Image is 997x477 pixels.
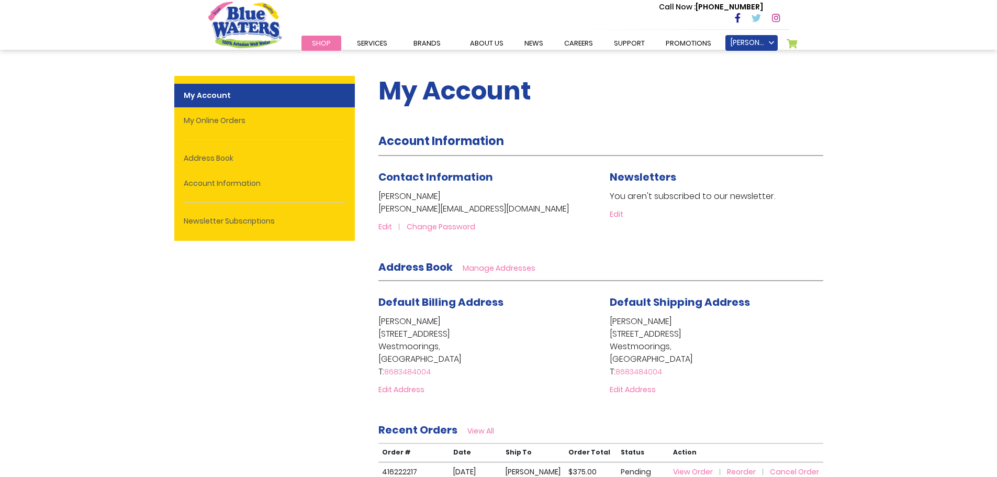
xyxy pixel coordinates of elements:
[770,467,819,477] a: Cancel Order
[610,384,656,395] a: Edit Address
[463,263,535,273] a: Manage Addresses
[378,190,592,215] p: [PERSON_NAME] [PERSON_NAME][EMAIL_ADDRESS][DOMAIN_NAME]
[378,73,531,108] span: My Account
[727,467,756,477] span: Reorder
[554,36,603,51] a: careers
[655,36,722,51] a: Promotions
[378,443,450,462] th: Order #
[610,209,623,219] a: Edit
[174,209,355,233] a: Newsletter Subscriptions
[378,260,453,274] strong: Address Book
[617,443,669,462] th: Status
[615,367,662,377] a: 8683484004
[407,221,475,232] a: Change Password
[565,443,617,462] th: Order Total
[378,295,503,309] span: Default Billing Address
[174,109,355,132] a: My Online Orders
[378,170,493,184] span: Contact Information
[568,467,597,477] span: $375.00
[174,172,355,195] a: Account Information
[378,133,504,149] strong: Account Information
[378,315,592,378] address: [PERSON_NAME] [STREET_ADDRESS] Westmoorings, [GEOGRAPHIC_DATA] T:
[659,2,763,13] p: [PHONE_NUMBER]
[174,84,355,107] strong: My Account
[357,38,387,48] span: Services
[460,36,514,51] a: about us
[378,221,405,232] a: Edit
[413,38,441,48] span: Brands
[610,295,750,309] span: Default Shipping Address
[467,426,494,436] a: View All
[610,170,676,184] span: Newsletters
[727,467,768,477] a: Reorder
[208,2,282,48] a: store logo
[610,315,823,378] address: [PERSON_NAME] [STREET_ADDRESS] Westmoorings, [GEOGRAPHIC_DATA] T:
[384,367,431,377] a: 8683484004
[502,443,565,462] th: Ship To
[174,147,355,170] a: Address Book
[669,443,823,462] th: Action
[312,38,331,48] span: Shop
[378,221,392,232] span: Edit
[725,35,778,51] a: [PERSON_NAME]
[378,384,424,395] a: Edit Address
[450,443,502,462] th: Date
[514,36,554,51] a: News
[673,467,713,477] span: View Order
[610,190,823,203] p: You aren't subscribed to our newsletter.
[603,36,655,51] a: support
[659,2,696,12] span: Call Now :
[673,467,725,477] a: View Order
[378,423,457,437] strong: Recent Orders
